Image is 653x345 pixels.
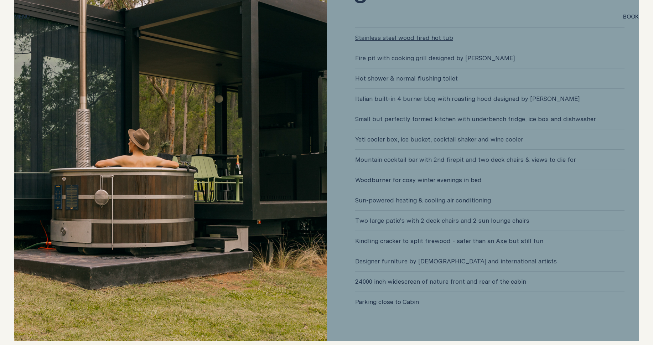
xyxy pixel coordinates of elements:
[355,89,625,109] span: Italian built-in 4 burner bbq with roasting hood designed by [PERSON_NAME]
[623,13,639,21] button: show booking tray
[355,129,625,149] span: Yeti cooler box, ice bucket, cocktail shaker and wine cooler
[14,14,30,19] span: Menu
[355,28,625,48] a: Stainless steel wood fired hot tub
[355,150,625,170] span: Mountain cocktail bar with 2nd firepit and two deck chairs & views to die for
[355,292,625,312] span: Parking close to Cabin
[355,272,625,292] span: 24000 inch widescreen of nature front and rear of the cabin
[355,170,625,190] span: Woodburner for cosy winter evenings in bed
[14,13,30,21] button: show menu
[623,14,639,19] span: Book
[355,231,625,251] span: Kindling cracker to split firewood - safer than an Axe but still fun
[355,251,625,271] span: Designer furniture by [DEMOGRAPHIC_DATA] and international artists
[355,190,625,210] span: Sun-powered heating & cooling air conditioning
[355,68,625,88] span: Hot shower & normal flushing toilet
[355,48,625,68] span: Fire pit with cooking grill designed by [PERSON_NAME]
[355,109,625,129] span: Small but perfectly formed kitchen with underbench fridge, ice box and dishwasher
[355,211,625,231] span: Two large patio's with 2 deck chairs and 2 sun lounge chairs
